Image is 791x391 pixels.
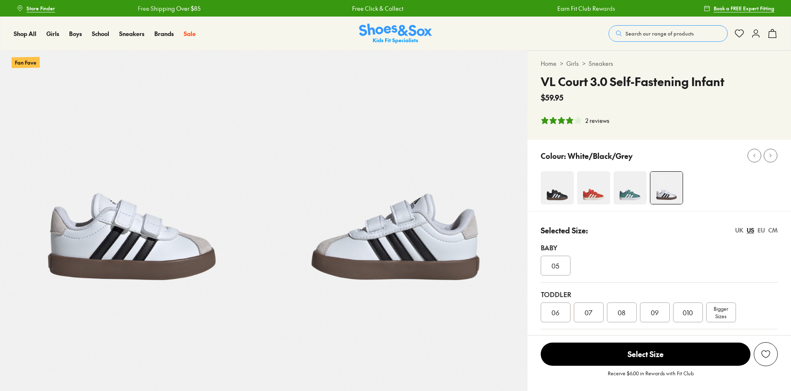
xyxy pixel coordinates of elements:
button: 4 stars, 2 ratings [541,116,609,125]
div: 2 reviews [585,116,609,125]
a: Girls [46,29,59,38]
div: Toddler [541,289,778,299]
span: 07 [585,307,592,317]
span: 010 [683,307,693,317]
a: Girls [566,59,579,68]
img: SNS_Logo_Responsive.svg [359,24,432,44]
p: Colour: [541,150,566,161]
p: Selected Size: [541,225,588,236]
a: Free Click & Collect [352,4,403,13]
span: 05 [551,261,559,271]
a: Boys [69,29,82,38]
span: 06 [551,307,559,317]
a: Book a FREE Expert Fitting [704,1,774,16]
span: Bigger Sizes [714,305,728,320]
img: 4-498573_1 [650,172,683,204]
img: 4-548031_1 [541,171,574,204]
a: Sale [184,29,196,38]
a: Earn Fit Club Rewards [557,4,615,13]
div: UK [735,226,743,235]
img: 4-524344_1 [577,171,610,204]
iframe: Gorgias live chat messenger [8,336,41,366]
a: Sneakers [589,59,613,68]
a: Sneakers [119,29,144,38]
div: Baby [541,242,778,252]
span: Search our range of products [626,30,694,37]
a: Home [541,59,556,68]
button: Add to Wishlist [754,342,778,366]
button: Search our range of products [609,25,728,42]
button: Select Size [541,342,750,366]
span: Store Finder [26,5,55,12]
a: School [92,29,109,38]
div: CM [768,226,778,235]
p: White/Black/Grey [568,150,633,161]
span: Book a FREE Expert Fitting [714,5,774,12]
a: Shop All [14,29,36,38]
span: 08 [618,307,626,317]
p: Receive $6.00 in Rewards with Fit Club [608,369,694,384]
img: 4-548220_1 [614,171,647,204]
a: Store Finder [17,1,55,16]
a: Free Shipping Over $85 [137,4,200,13]
img: 5-498574_1 [264,50,527,314]
div: US [747,226,754,235]
div: > > [541,59,778,68]
span: 09 [651,307,659,317]
p: Fan Fave [12,57,40,68]
span: Select Size [541,343,750,366]
span: $59.95 [541,92,563,103]
a: Brands [154,29,174,38]
h4: VL Court 3.0 Self-Fastening Infant [541,73,724,90]
a: Shoes & Sox [359,24,432,44]
div: EU [757,226,765,235]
